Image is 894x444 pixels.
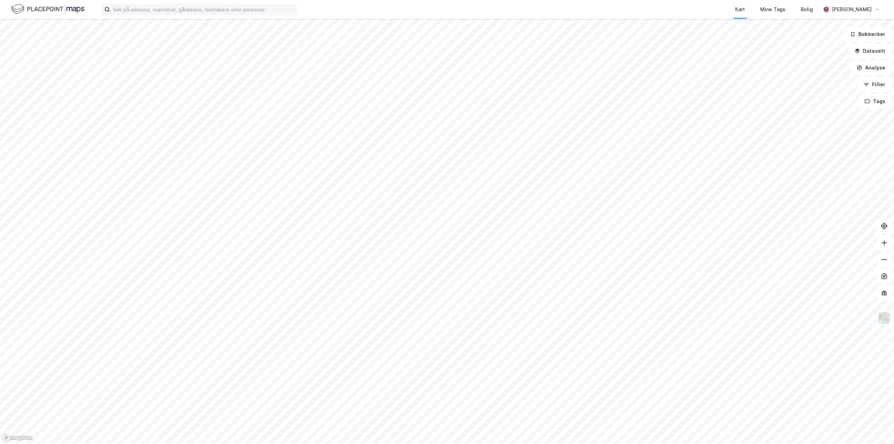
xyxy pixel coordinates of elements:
[735,5,745,14] div: Kart
[859,410,894,444] iframe: Chat Widget
[832,5,872,14] div: [PERSON_NAME]
[760,5,785,14] div: Mine Tags
[11,3,85,15] img: logo.f888ab2527a4732fd821a326f86c7f29.svg
[859,410,894,444] div: Kontrollprogram for chat
[110,4,296,15] input: Søk på adresse, matrikkel, gårdeiere, leietakere eller personer
[801,5,813,14] div: Bolig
